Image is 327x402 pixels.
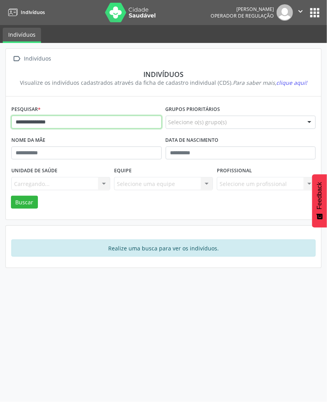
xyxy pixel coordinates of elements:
i:  [296,7,305,16]
img: img [277,4,293,21]
a:  Indivíduos [11,53,53,64]
span: Operador de regulação [211,13,274,19]
button:  [293,4,308,21]
div: Realize uma busca para ver os indivíduos. [11,239,316,257]
div: Indivíduos [17,70,310,79]
a: Indivíduos [3,28,41,43]
span: Feedback [316,182,323,209]
button: Feedback - Mostrar pesquisa [312,174,327,227]
label: Grupos prioritários [166,104,220,116]
i: Para saber mais, [233,79,307,86]
button: Buscar [11,196,38,209]
span: clique aqui! [276,79,307,86]
div: [PERSON_NAME] [211,6,274,13]
label: Nome da mãe [11,134,45,147]
label: Profissional [217,165,252,177]
span: Indivíduos [21,9,45,16]
button: apps [308,6,322,20]
a: Indivíduos [5,6,45,19]
label: Equipe [114,165,132,177]
span: Selecione o(s) grupo(s) [168,118,227,126]
div: Visualize os indivíduos cadastrados através da ficha de cadastro individual (CDS). [17,79,310,87]
label: Pesquisar [11,104,41,116]
div: Indivíduos [23,53,53,64]
label: Data de nascimento [166,134,219,147]
i:  [11,53,23,64]
label: Unidade de saúde [11,165,57,177]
